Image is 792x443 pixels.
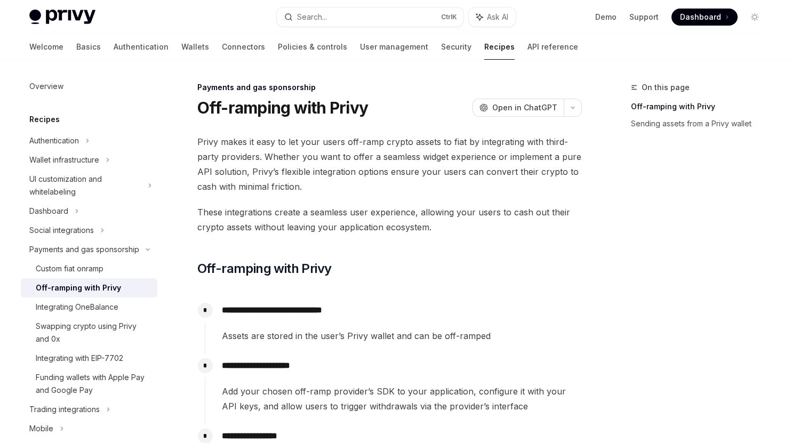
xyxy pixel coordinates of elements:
[36,371,151,397] div: Funding wallets with Apple Pay and Google Pay
[222,34,265,60] a: Connectors
[197,134,582,194] span: Privy makes it easy to let your users off-ramp crypto assets to fiat by integrating with third-pa...
[36,281,121,294] div: Off-ramping with Privy
[29,205,68,218] div: Dashboard
[492,102,557,113] span: Open in ChatGPT
[487,12,508,22] span: Ask AI
[197,82,582,93] div: Payments and gas sponsorship
[21,77,157,96] a: Overview
[222,328,581,343] span: Assets are stored in the user’s Privy wallet and can be off-ramped
[29,243,139,256] div: Payments and gas sponsorship
[29,154,99,166] div: Wallet infrastructure
[21,278,157,297] a: Off-ramping with Privy
[21,297,157,317] a: Integrating OneBalance
[197,260,332,277] span: Off-ramping with Privy
[278,34,347,60] a: Policies & controls
[197,205,582,235] span: These integrations create a seamless user experience, allowing your users to cash out their crypt...
[441,13,457,21] span: Ctrl K
[746,9,763,26] button: Toggle dark mode
[469,7,516,27] button: Ask AI
[29,134,79,147] div: Authentication
[642,81,690,94] span: On this page
[181,34,209,60] a: Wallets
[29,10,95,25] img: light logo
[222,384,581,414] span: Add your chosen off-ramp provider’s SDK to your application, configure it with your API keys, and...
[629,12,659,22] a: Support
[36,320,151,345] div: Swapping crypto using Privy and 0x
[297,11,327,23] div: Search...
[114,34,169,60] a: Authentication
[473,99,564,117] button: Open in ChatGPT
[277,7,463,27] button: Search...CtrlK
[671,9,738,26] a: Dashboard
[36,352,123,365] div: Integrating with EIP-7702
[360,34,428,60] a: User management
[29,80,63,93] div: Overview
[29,173,141,198] div: UI customization and whitelabeling
[197,98,369,117] h1: Off-ramping with Privy
[29,422,53,435] div: Mobile
[36,301,118,313] div: Integrating OneBalance
[36,262,103,275] div: Custom fiat onramp
[21,317,157,349] a: Swapping crypto using Privy and 0x
[680,12,721,22] span: Dashboard
[21,259,157,278] a: Custom fiat onramp
[21,349,157,368] a: Integrating with EIP-7702
[484,34,515,60] a: Recipes
[29,34,63,60] a: Welcome
[527,34,578,60] a: API reference
[29,403,100,416] div: Trading integrations
[21,368,157,400] a: Funding wallets with Apple Pay and Google Pay
[29,113,60,126] h5: Recipes
[441,34,471,60] a: Security
[631,115,772,132] a: Sending assets from a Privy wallet
[29,224,94,237] div: Social integrations
[76,34,101,60] a: Basics
[631,98,772,115] a: Off-ramping with Privy
[595,12,617,22] a: Demo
